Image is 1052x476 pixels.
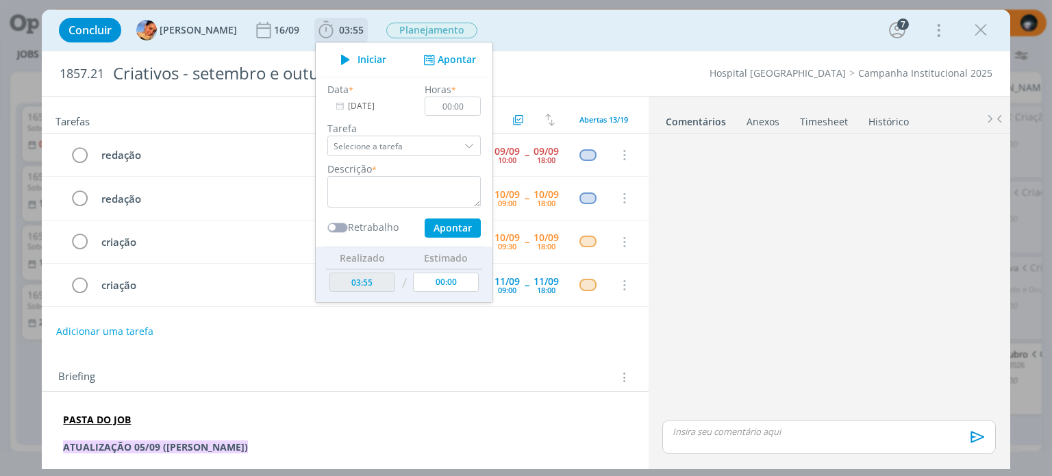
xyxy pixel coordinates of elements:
[386,22,478,39] button: Planejamento
[68,25,112,36] span: Concluir
[537,199,555,207] div: 18:00
[136,20,237,40] button: L[PERSON_NAME]
[95,277,445,294] div: criação
[63,440,248,453] strong: ATUALIZAÇÃO 05/09 ([PERSON_NAME])
[399,269,410,297] td: /
[95,190,445,208] div: redação
[55,112,90,128] span: Tarefas
[525,193,529,203] span: --
[58,368,95,386] span: Briefing
[55,319,154,344] button: Adicionar uma tarefa
[534,233,559,242] div: 10/09
[315,42,493,303] ul: 03:55
[327,162,372,176] label: Descrição
[60,66,104,82] span: 1857.21
[107,57,598,90] div: Criativos - setembro e outubro
[274,25,302,35] div: 16/09
[95,147,445,164] div: redação
[410,247,483,269] th: Estimado
[358,55,386,64] span: Iniciar
[425,218,481,238] button: Apontar
[420,53,477,67] button: Apontar
[537,242,555,250] div: 18:00
[425,82,452,97] label: Horas
[579,114,628,125] span: Abertas 13/19
[136,20,157,40] img: L
[498,156,516,164] div: 10:00
[327,121,481,136] label: Tarefa
[525,150,529,160] span: --
[498,242,516,250] div: 09:30
[498,199,516,207] div: 09:00
[327,82,349,97] label: Data
[868,109,910,129] a: Histórico
[886,19,908,41] button: 7
[160,25,237,35] span: [PERSON_NAME]
[534,147,559,156] div: 09/09
[858,66,992,79] a: Campanha Institucional 2025
[348,220,399,234] label: Retrabalho
[710,66,846,79] a: Hospital [GEOGRAPHIC_DATA]
[42,10,1010,469] div: dialog
[665,109,727,129] a: Comentários
[747,115,779,129] div: Anexos
[494,147,520,156] div: 09/09
[534,277,559,286] div: 11/09
[534,190,559,199] div: 10/09
[63,413,131,426] a: PASTA DO JOB
[386,23,477,38] span: Planejamento
[494,190,520,199] div: 10/09
[498,286,516,294] div: 09:00
[95,234,445,251] div: criação
[494,277,520,286] div: 11/09
[537,286,555,294] div: 18:00
[537,156,555,164] div: 18:00
[457,318,477,338] button: P
[494,233,520,242] div: 10/09
[799,109,849,129] a: Timesheet
[525,237,529,247] span: --
[59,18,121,42] button: Concluir
[326,247,399,269] th: Realizado
[315,19,367,41] button: 03:55
[545,114,555,126] img: arrow-down-up.svg
[339,23,364,36] span: 03:55
[897,18,909,30] div: 7
[327,97,413,116] input: Data
[525,280,529,290] span: --
[333,50,387,69] button: Iniciar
